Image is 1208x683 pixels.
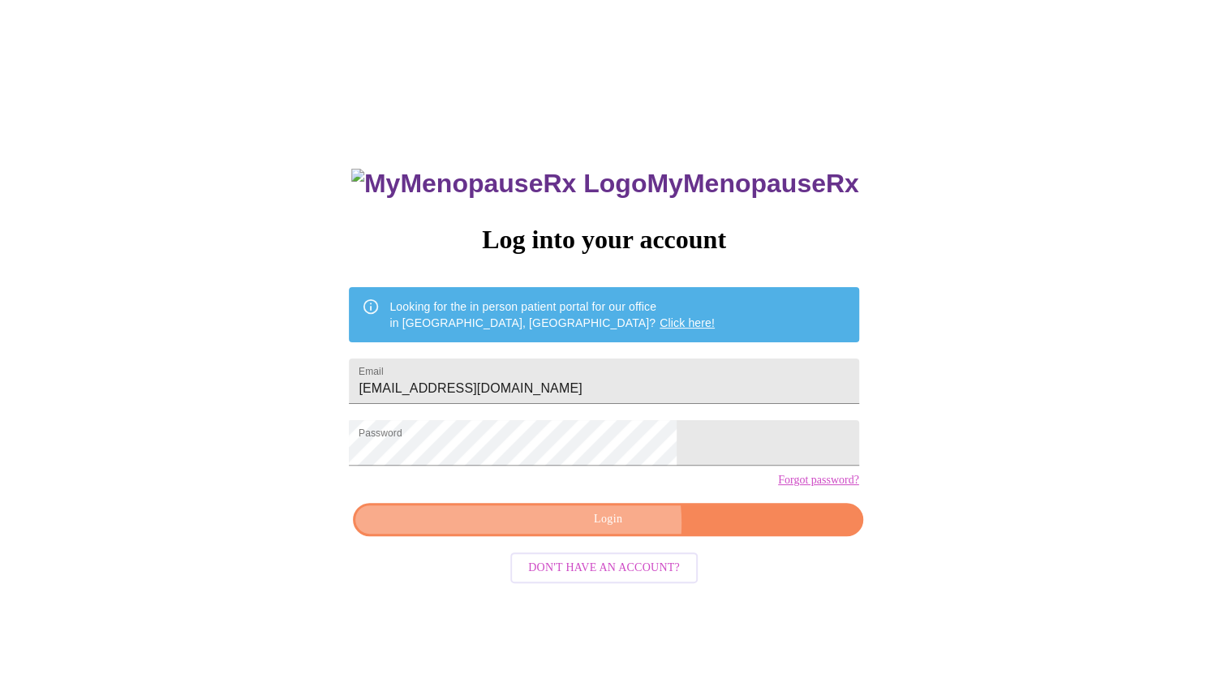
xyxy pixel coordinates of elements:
[353,503,862,536] button: Login
[778,474,859,487] a: Forgot password?
[506,560,702,573] a: Don't have an account?
[349,225,858,255] h3: Log into your account
[389,292,715,337] div: Looking for the in person patient portal for our office in [GEOGRAPHIC_DATA], [GEOGRAPHIC_DATA]?
[510,552,698,584] button: Don't have an account?
[528,558,680,578] span: Don't have an account?
[660,316,715,329] a: Click here!
[351,169,647,199] img: MyMenopauseRx Logo
[372,509,844,530] span: Login
[351,169,859,199] h3: MyMenopauseRx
